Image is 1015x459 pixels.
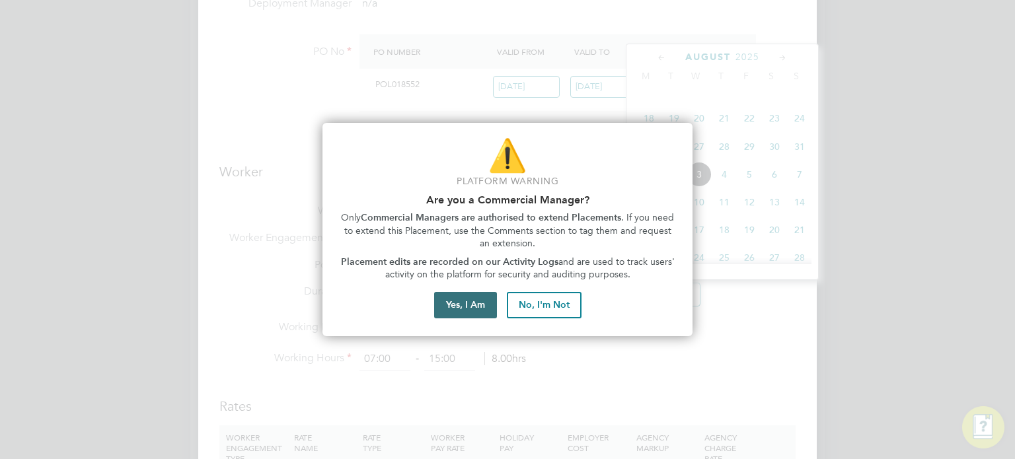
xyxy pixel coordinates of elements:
[338,194,677,206] h2: Are you a Commercial Manager?
[434,292,497,318] button: Yes, I Am
[338,175,677,188] p: Platform Warning
[344,212,677,249] span: . If you need to extend this Placement, use the Comments section to tag them and request an exten...
[507,292,582,318] button: No, I'm Not
[361,212,621,223] strong: Commercial Managers are authorised to extend Placements
[341,256,558,267] strong: Placement edits are recorded on our Activity Logs
[385,256,677,281] span: and are used to track users' activity on the platform for security and auditing purposes.
[322,123,693,336] div: Are you part of the Commercial Team?
[338,133,677,178] p: ⚠️
[341,212,361,223] span: Only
